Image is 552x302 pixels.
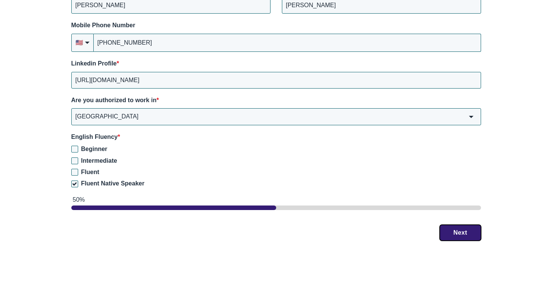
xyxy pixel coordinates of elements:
[71,157,78,164] input: Intermediate
[81,180,145,187] span: Fluent Native Speaker
[71,169,78,176] input: Fluent
[71,22,135,28] span: Mobile Phone Number
[71,134,118,140] span: English Fluency
[71,97,157,103] span: Are you authorized to work in
[71,60,117,67] span: Linkedin Profile
[71,146,78,153] input: Beginner
[440,225,481,241] button: Next
[75,39,83,47] span: flag
[81,169,99,175] span: Fluent
[81,146,107,152] span: Beginner
[71,205,481,210] div: page 1 of 2
[71,181,78,187] input: Fluent Native Speaker
[73,196,481,204] div: 50%
[81,157,117,164] span: Intermediate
